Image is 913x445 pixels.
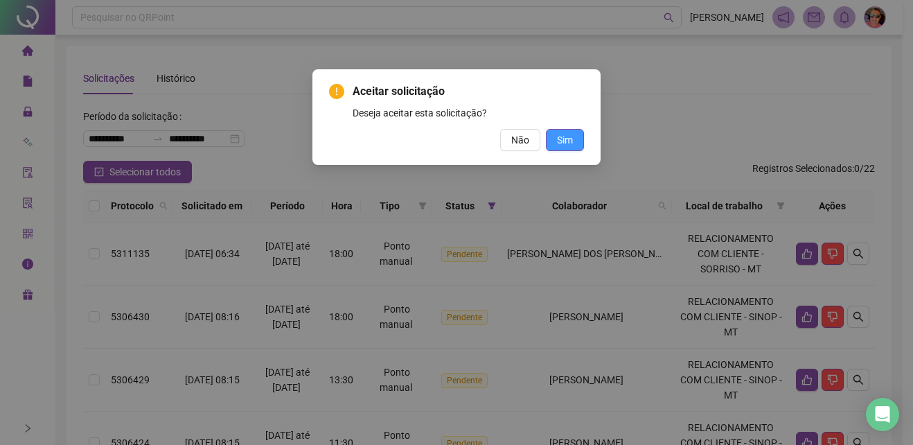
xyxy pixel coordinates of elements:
[353,83,584,100] span: Aceitar solicitação
[329,84,344,99] span: exclamation-circle
[866,398,899,431] div: Open Intercom Messenger
[557,132,573,148] span: Sim
[353,105,584,121] div: Deseja aceitar esta solicitação?
[511,132,529,148] span: Não
[500,129,540,151] button: Não
[546,129,584,151] button: Sim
